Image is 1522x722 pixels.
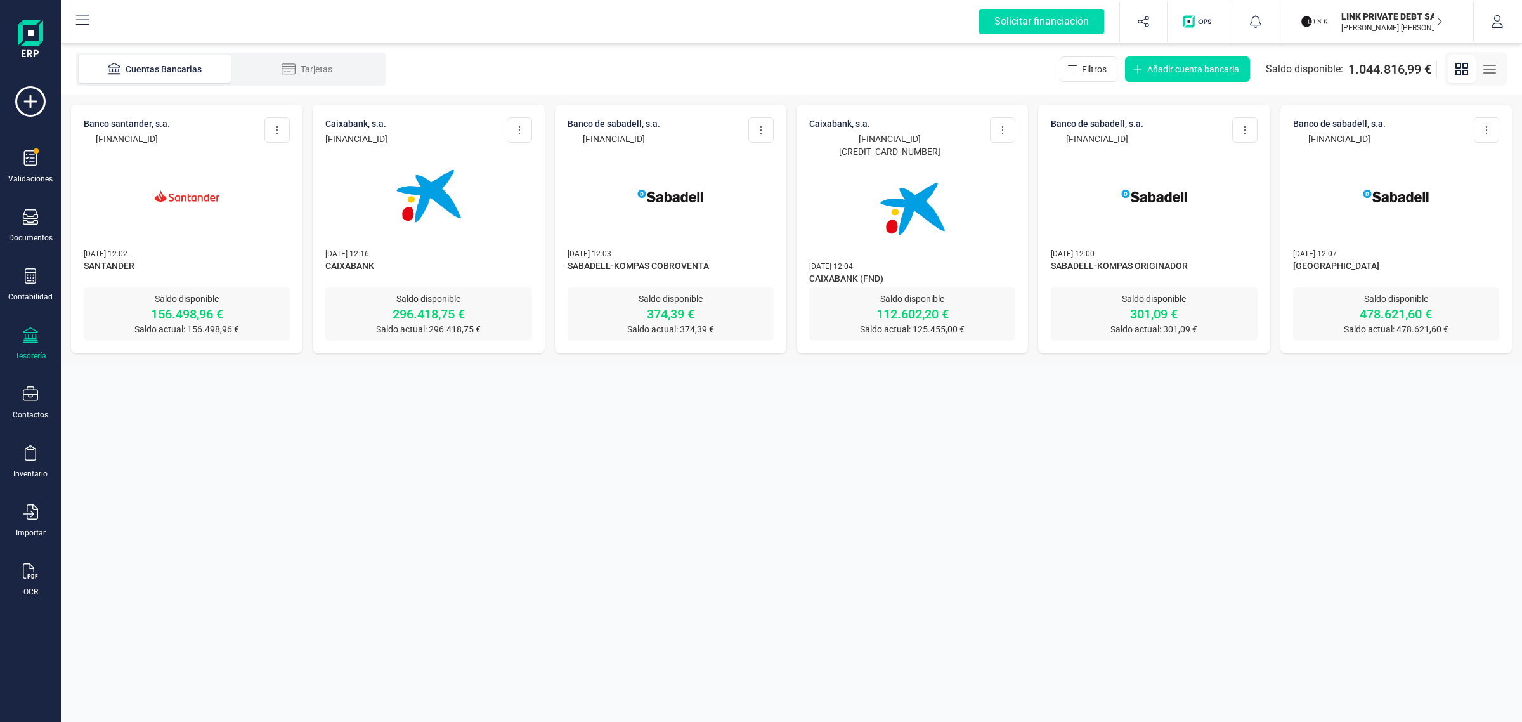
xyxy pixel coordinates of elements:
[18,20,43,61] img: Logo Finanedi
[1051,249,1095,258] span: [DATE] 12:00
[325,249,369,258] span: [DATE] 12:16
[979,9,1104,34] div: Solicitar financiación
[325,117,387,130] p: CAIXABANK, S.A.
[1293,117,1386,130] p: BANCO DE SABADELL, S.A.
[568,249,611,258] span: [DATE] 12:03
[1296,1,1458,42] button: LILINK PRIVATE DEBT SA[PERSON_NAME] [PERSON_NAME]
[1293,305,1499,323] p: 478.621,60 €
[1293,133,1386,145] p: [FINANCIAL_ID]
[1051,133,1143,145] p: [FINANCIAL_ID]
[1051,259,1257,275] span: SABADELL-KOMPAS ORIGINADOR
[809,262,853,271] span: [DATE] 12:04
[1293,259,1499,275] span: [GEOGRAPHIC_DATA]
[84,259,290,275] span: SANTANDER
[13,410,48,420] div: Contactos
[84,292,290,305] p: Saldo disponible
[809,272,1015,287] span: CAIXABANK (FND)
[325,305,531,323] p: 296.418,75 €
[325,133,387,145] p: [FINANCIAL_ID]
[809,292,1015,305] p: Saldo disponible
[325,292,531,305] p: Saldo disponible
[104,63,205,75] div: Cuentas Bancarias
[15,351,46,361] div: Tesorería
[13,469,48,479] div: Inventario
[1051,292,1257,305] p: Saldo disponible
[8,174,53,184] div: Validaciones
[16,528,46,538] div: Importar
[8,292,53,302] div: Contabilidad
[568,292,774,305] p: Saldo disponible
[84,305,290,323] p: 156.498,96 €
[1125,56,1250,82] button: Añadir cuenta bancaria
[809,305,1015,323] p: 112.602,20 €
[1266,62,1343,77] span: Saldo disponible:
[23,587,38,597] div: OCR
[84,117,170,130] p: BANCO SANTANDER, S.A.
[1293,292,1499,305] p: Saldo disponible
[325,323,531,336] p: Saldo actual: 296.418,75 €
[568,323,774,336] p: Saldo actual: 374,39 €
[1341,10,1443,23] p: LINK PRIVATE DEBT SA
[1051,117,1143,130] p: BANCO DE SABADELL, S.A.
[964,1,1119,42] button: Solicitar financiación
[1051,323,1257,336] p: Saldo actual: 301,09 €
[1051,305,1257,323] p: 301,09 €
[84,323,290,336] p: Saldo actual: 156.498,96 €
[1082,63,1107,75] span: Filtros
[1147,63,1239,75] span: Añadir cuenta bancaria
[1348,60,1431,78] span: 1.044.816,99 €
[325,259,531,275] span: CAIXABANK
[1060,56,1117,82] button: Filtros
[568,259,774,275] span: SABADELL-KOMPAS COBROVENTA
[809,117,970,130] p: CAIXABANK, S.A.
[568,133,660,145] p: [FINANCIAL_ID]
[1341,23,1443,33] p: [PERSON_NAME] [PERSON_NAME]
[256,63,358,75] div: Tarjetas
[1301,8,1329,36] img: LI
[1293,323,1499,336] p: Saldo actual: 478.621,60 €
[1175,1,1224,42] button: Logo de OPS
[568,305,774,323] p: 374,39 €
[9,233,53,243] div: Documentos
[84,249,127,258] span: [DATE] 12:02
[809,133,970,158] p: [FINANCIAL_ID][CREDIT_CARD_NUMBER]
[1183,15,1216,28] img: Logo de OPS
[1293,249,1337,258] span: [DATE] 12:07
[84,133,170,145] p: [FINANCIAL_ID]
[568,117,660,130] p: BANCO DE SABADELL, S.A.
[809,323,1015,336] p: Saldo actual: 125.455,00 €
